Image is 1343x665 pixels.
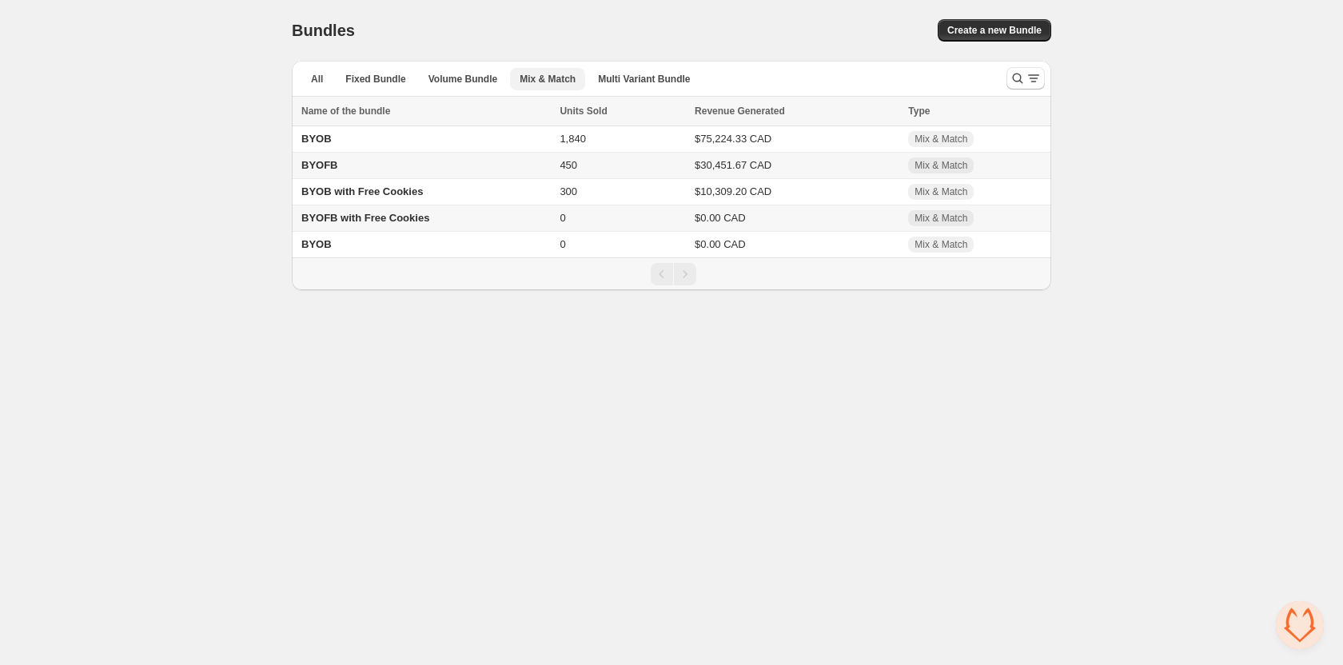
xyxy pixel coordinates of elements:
[695,185,771,197] span: $10,309.20 CAD
[301,238,332,250] span: BYOB
[695,103,785,119] span: Revenue Generated
[947,24,1042,37] span: Create a new Bundle
[301,133,332,145] span: BYOB
[695,238,746,250] span: $0.00 CAD
[908,103,1042,119] div: Type
[560,103,623,119] button: Units Sold
[292,21,355,40] h1: Bundles
[428,73,497,86] span: Volume Bundle
[915,159,967,172] span: Mix & Match
[695,212,746,224] span: $0.00 CAD
[598,73,690,86] span: Multi Variant Bundle
[345,73,405,86] span: Fixed Bundle
[560,238,565,250] span: 0
[301,212,429,224] span: BYOFB with Free Cookies
[560,212,565,224] span: 0
[520,73,576,86] span: Mix & Match
[311,73,323,86] span: All
[915,238,967,251] span: Mix & Match
[560,185,577,197] span: 300
[292,257,1051,290] nav: Pagination
[695,159,771,171] span: $30,451.67 CAD
[915,133,967,145] span: Mix & Match
[1006,67,1045,90] button: Search and filter results
[695,103,801,119] button: Revenue Generated
[301,103,550,119] div: Name of the bundle
[695,133,771,145] span: $75,224.33 CAD
[301,159,338,171] span: BYOFB
[560,159,577,171] span: 450
[560,133,586,145] span: 1,840
[938,19,1051,42] button: Create a new Bundle
[915,212,967,225] span: Mix & Match
[915,185,967,198] span: Mix & Match
[560,103,607,119] span: Units Sold
[1276,601,1324,649] div: Ouvrir le chat
[301,185,423,197] span: BYOB with Free Cookies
